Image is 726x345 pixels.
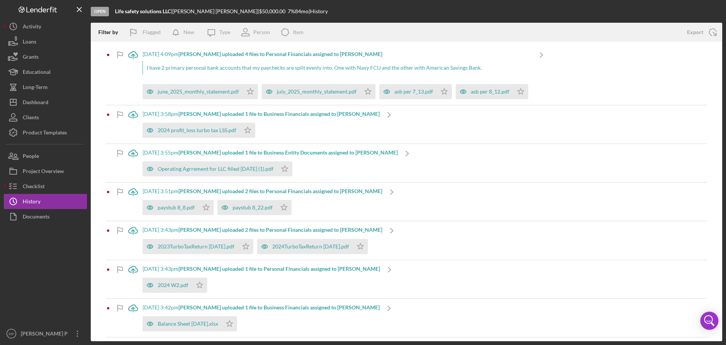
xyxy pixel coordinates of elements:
b: [PERSON_NAME] uploaded 1 file to Business Entity Documents assigned to [PERSON_NAME] [178,149,398,156]
div: june_2025_monthly_statement.pdf [158,89,239,95]
button: paystub 8_22.pdf [217,200,292,215]
div: Educational [23,64,51,81]
a: [DATE] 3:51pm[PERSON_NAME] uploaded 2 files to Personal Financials assigned to [PERSON_NAME]payst... [124,183,401,221]
button: Dashboard [4,95,87,110]
a: [DATE] 4:09pm[PERSON_NAME] uploaded 4 files to Personal Financials assigned to [PERSON_NAME]I hav... [124,45,551,105]
button: Activity [4,19,87,34]
div: 2024 profit_loss turbo tax LSS.pdf [158,127,236,133]
div: [DATE] 3:55pm [143,150,398,156]
div: Item [293,29,304,35]
div: 7 % [288,8,295,14]
div: [DATE] 3:43pm [143,266,380,272]
div: New [183,25,194,40]
div: Open [91,7,109,16]
button: Documents [4,209,87,224]
div: Open Intercom Messenger [700,312,718,330]
div: Operating Agrrement for LLC filled [DATE] (1).pdf [158,166,273,172]
b: [PERSON_NAME] uploaded 1 file to Business Financials assigned to [PERSON_NAME] [178,304,380,311]
button: 2024 W2.pdf [143,278,207,293]
button: 2024 profit_loss turbo tax LSS.pdf [143,123,255,138]
b: Life safety solutions LLC [115,8,171,14]
div: [DATE] 4:09pm [143,51,532,57]
div: 2023TurboTaxReturn [DATE].pdf [158,244,234,250]
div: asb per 7_13.pdf [394,89,433,95]
button: Grants [4,49,87,64]
a: [DATE] 3:43pm[PERSON_NAME] uploaded 1 file to Personal Financials assigned to [PERSON_NAME]2024 W... [124,260,399,298]
button: Loans [4,34,87,49]
div: Dashboard [23,95,48,112]
button: MP[PERSON_NAME] P [4,326,87,341]
div: Type [219,29,230,35]
button: june_2025_monthly_statement.pdf [143,84,258,99]
button: Clients [4,110,87,125]
button: Operating Agrrement for LLC filled [DATE] (1).pdf [143,161,292,176]
button: Product Templates [4,125,87,140]
div: Product Templates [23,125,67,142]
div: paystub 8_22.pdf [233,205,273,211]
div: [DATE] 3:42pm [143,304,380,311]
b: [PERSON_NAME] uploaded 1 file to Business Financials assigned to [PERSON_NAME] [178,111,380,117]
div: 2024 W2.pdf [158,282,188,288]
div: [PERSON_NAME] [PERSON_NAME] | [172,8,259,14]
div: [DATE] 3:43pm [143,227,382,233]
div: Checklist [23,179,45,196]
div: paystub 8_8.pdf [158,205,195,211]
button: People [4,148,87,164]
div: Person [253,29,270,35]
button: asb per 8_12.pdf [456,84,528,99]
div: Filter by [98,29,124,35]
a: [DATE] 3:58pm[PERSON_NAME] uploaded 1 file to Business Financials assigned to [PERSON_NAME]2024 p... [124,105,399,144]
button: History [4,194,87,209]
b: [PERSON_NAME] uploaded 1 file to Personal Financials assigned to [PERSON_NAME] [178,265,380,272]
a: [DATE] 3:42pm[PERSON_NAME] uploaded 1 file to Business Financials assigned to [PERSON_NAME]Balanc... [124,299,399,337]
b: [PERSON_NAME] uploaded 2 files to Personal Financials assigned to [PERSON_NAME] [178,188,382,194]
text: MP [9,332,14,336]
div: [DATE] 3:51pm [143,188,382,194]
div: $50,000.00 [259,8,288,14]
b: [PERSON_NAME] uploaded 4 files to Personal Financials assigned to [PERSON_NAME] [178,51,382,57]
div: | [115,8,172,14]
div: Export [687,25,703,40]
div: Balance Sheet [DATE].xlsx [158,321,218,327]
button: Long-Term [4,80,87,95]
div: Project Overview [23,164,64,181]
div: | History [309,8,328,14]
button: paystub 8_8.pdf [143,200,214,215]
div: Long-Term [23,80,48,97]
button: New [168,25,202,40]
div: [DATE] 3:58pm [143,111,380,117]
div: asb per 8_12.pdf [471,89,509,95]
button: july_2025_monthly_statement.pdf [262,84,375,99]
div: [PERSON_NAME] P [19,326,68,343]
div: Documents [23,209,50,226]
button: Educational [4,64,87,80]
div: Grants [23,49,39,66]
div: People [23,148,39,165]
button: 2024TurboTaxReturn [DATE].pdf [257,239,368,254]
div: Flagged [143,25,161,40]
b: [PERSON_NAME] uploaded 2 files to Personal Financials assigned to [PERSON_NAME] [178,226,382,233]
button: Checklist [4,179,87,194]
button: Export [679,25,722,40]
div: Activity [23,19,41,36]
button: Project Overview [4,164,87,179]
button: Balance Sheet [DATE].xlsx [143,316,237,331]
a: [DATE] 3:55pm[PERSON_NAME] uploaded 1 file to Business Entity Documents assigned to [PERSON_NAME]... [124,144,417,182]
div: july_2025_monthly_statement.pdf [277,89,357,95]
div: Loans [23,34,36,51]
button: 2023TurboTaxReturn [DATE].pdf [143,239,253,254]
div: I have 2 primary personal bank accounts that my paychecks are split evenly into. One with Navy FC... [143,61,532,75]
button: Flagged [124,25,168,40]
